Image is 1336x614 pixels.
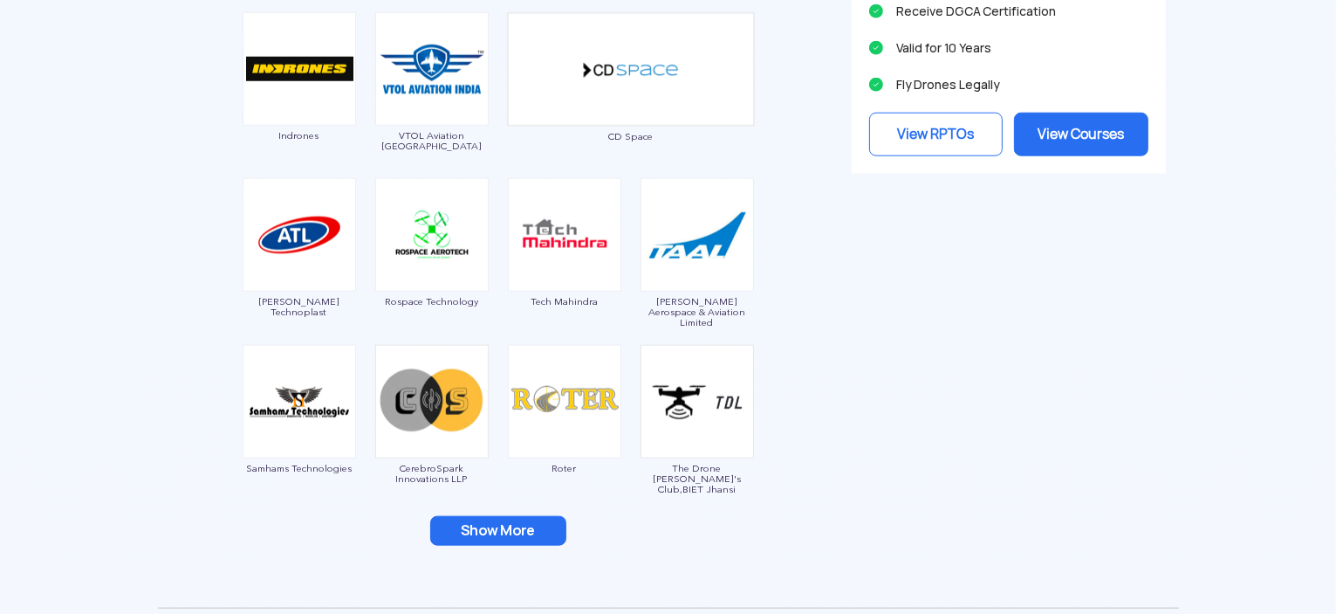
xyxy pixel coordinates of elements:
[242,226,357,317] a: [PERSON_NAME] Technoplast
[242,130,357,141] span: Indrones
[507,226,622,307] a: Tech Mahindra
[640,393,755,494] a: The Drone [PERSON_NAME]'s Club,BIET Jhansi
[640,296,755,328] span: [PERSON_NAME] Aerospace & Aviation Limited
[508,345,621,459] img: ic_apiroter.png
[507,296,622,307] span: Tech Mahindra
[641,178,754,292] img: ic_tanejaaerospace.png
[374,226,490,307] a: Rospace Technology
[869,72,1148,97] li: Fly Drones Legally
[374,130,490,151] span: VTOL Aviation [GEOGRAPHIC_DATA]
[641,345,754,459] img: ic_thedronelearners.png
[374,296,490,307] span: Rospace Technology
[374,463,490,484] span: CerebroSpark Innovations LLP
[242,393,357,473] a: Samhams Technologies
[243,345,356,459] img: ic_samhams.png
[640,463,755,494] span: The Drone [PERSON_NAME]'s Club,BIET Jhansi
[374,393,490,484] a: CerebroSpark Innovations LLP
[507,12,755,127] img: ic_cdspace_double.png
[243,178,356,292] img: ic_anjanitechnoplast.png
[242,60,357,141] a: Indrones
[375,345,489,459] img: ic_cerebospark.png
[507,463,622,473] span: Roter
[507,60,755,141] a: CD Space
[374,60,490,151] a: VTOL Aviation [GEOGRAPHIC_DATA]
[869,36,1148,60] li: Valid for 10 Years
[242,463,357,473] span: Samhams Technologies
[508,178,621,292] img: ic_techmahindra.png
[375,178,489,292] img: ic_rospace.png
[640,226,755,328] a: [PERSON_NAME] Aerospace & Aviation Limited
[430,516,566,546] button: Show More
[1014,113,1148,156] a: View Courses
[242,296,357,317] span: [PERSON_NAME] Technoplast
[869,113,1004,156] a: View RPTOs
[243,12,356,126] img: ic_indrones.png
[507,131,755,141] span: CD Space
[375,12,489,126] img: ic_vtolaviation.png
